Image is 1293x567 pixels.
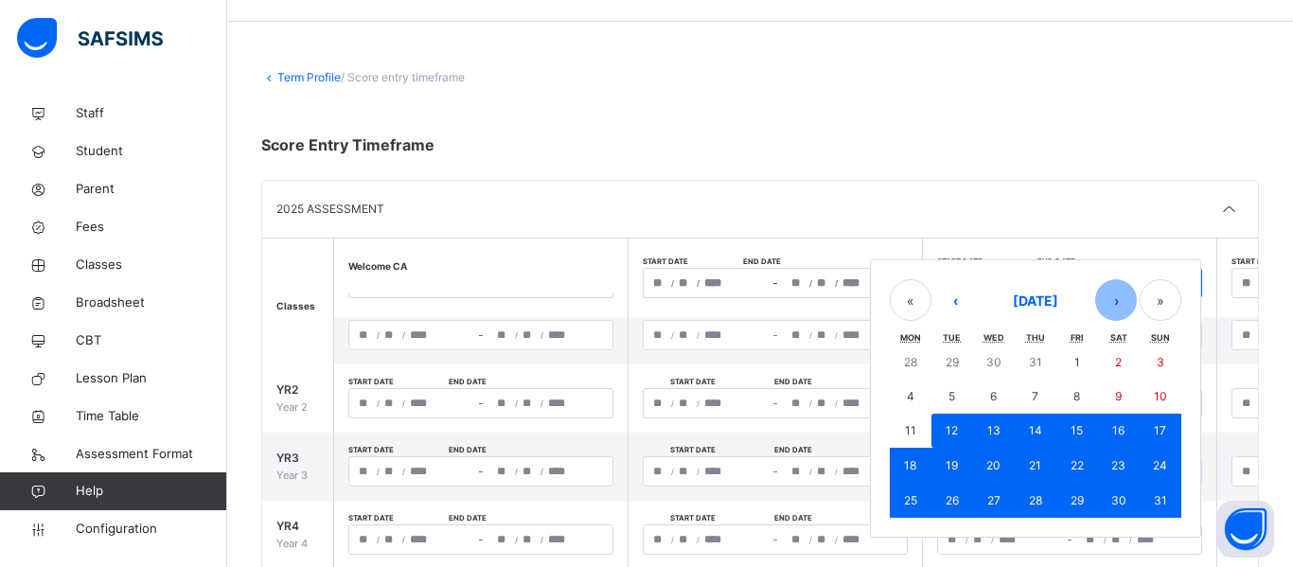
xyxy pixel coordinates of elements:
span: / [671,534,674,545]
abbr: August 22, 2025 [1071,458,1084,472]
span: – [773,534,777,545]
span: / [377,466,380,477]
img: safsims [17,18,163,58]
span: / [671,398,674,409]
button: August 8, 2025 [1056,380,1098,414]
span: / [671,276,674,288]
span: Score Entry Timeframe [261,135,434,154]
abbr: August 26, 2025 [946,493,959,507]
abbr: August 1, 2025 [1074,355,1080,369]
span: / [377,329,380,341]
button: August 24, 2025 [1140,448,1181,484]
span: / [965,534,968,545]
abbr: Saturday [1110,331,1127,342]
span: / [515,534,518,545]
span: Start date [643,377,743,388]
span: / [1104,534,1107,545]
span: Year 3 [276,469,308,482]
span: / [697,466,700,477]
abbr: August 31, 2025 [1154,493,1167,507]
span: – [479,329,483,341]
span: Student [76,142,227,161]
abbr: Monday [900,331,921,342]
span: – [773,277,777,289]
span: CBT [76,331,227,350]
button: August 18, 2025 [890,448,931,484]
abbr: August 12, 2025 [946,423,958,437]
span: Classes [76,256,227,275]
span: / [835,466,838,477]
span: / [402,329,405,341]
button: August 29, 2025 [1056,484,1098,518]
span: / [697,534,700,545]
button: August 4, 2025 [890,380,931,414]
abbr: July 31, 2025 [1029,355,1042,369]
span: / [515,398,518,409]
span: / [515,466,518,477]
span: Lesson Plan [76,369,227,388]
span: / [540,534,543,545]
button: August 2, 2025 [1098,346,1140,380]
span: – [773,466,777,477]
i: arrow [1218,198,1241,222]
button: August 7, 2025 [1015,380,1056,414]
span: – [479,466,483,477]
abbr: August 20, 2025 [986,458,1001,472]
button: August 14, 2025 [1015,414,1056,448]
abbr: August 30, 2025 [1111,493,1126,507]
abbr: August 23, 2025 [1111,458,1125,472]
span: / [809,534,812,545]
button: [DATE] [979,279,1092,321]
button: » [1140,279,1181,321]
button: July 30, 2025 [973,346,1015,380]
span: Start date [643,257,743,268]
button: August 3, 2025 [1140,346,1181,380]
abbr: Sunday [1151,331,1170,342]
button: August 1, 2025 [1056,346,1098,380]
button: August 19, 2025 [931,448,973,484]
abbr: Friday [1071,331,1084,342]
abbr: August 7, 2025 [1032,389,1038,403]
span: – [479,534,483,545]
abbr: July 29, 2025 [946,355,959,369]
button: August 31, 2025 [1140,484,1181,518]
span: / [697,276,700,288]
span: Staff [76,104,227,123]
span: – [479,398,483,409]
button: August 27, 2025 [973,484,1015,518]
span: Start date [643,513,743,524]
button: August 16, 2025 [1098,414,1140,448]
span: YR2 [276,381,319,399]
span: End date [449,513,549,524]
button: August 25, 2025 [890,484,931,518]
span: End date [449,377,549,388]
span: / [402,534,405,545]
span: Start date [348,377,449,388]
button: August 28, 2025 [1015,484,1056,518]
abbr: August 6, 2025 [990,389,997,403]
span: End date [743,513,843,524]
abbr: August 25, 2025 [904,493,917,507]
span: / [809,466,812,477]
span: / [540,466,543,477]
abbr: August 13, 2025 [987,423,1001,437]
button: August 5, 2025 [931,380,973,414]
span: End date [1037,257,1138,268]
abbr: July 30, 2025 [986,355,1001,369]
span: Configuration [76,520,226,539]
button: ‹ [934,279,976,321]
button: July 29, 2025 [931,346,973,380]
span: End date [449,445,549,456]
span: [DATE] [1013,292,1058,308]
button: August 6, 2025 [973,380,1015,414]
abbr: August 19, 2025 [946,458,958,472]
abbr: Tuesday [943,331,961,342]
span: / [809,398,812,409]
span: – [773,329,777,341]
button: August 21, 2025 [1015,448,1056,484]
span: / [671,466,674,477]
div: 2025 ASSESSMENT [276,201,760,218]
abbr: Thursday [1026,331,1045,342]
abbr: August 14, 2025 [1029,423,1042,437]
abbr: August 5, 2025 [948,389,955,403]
